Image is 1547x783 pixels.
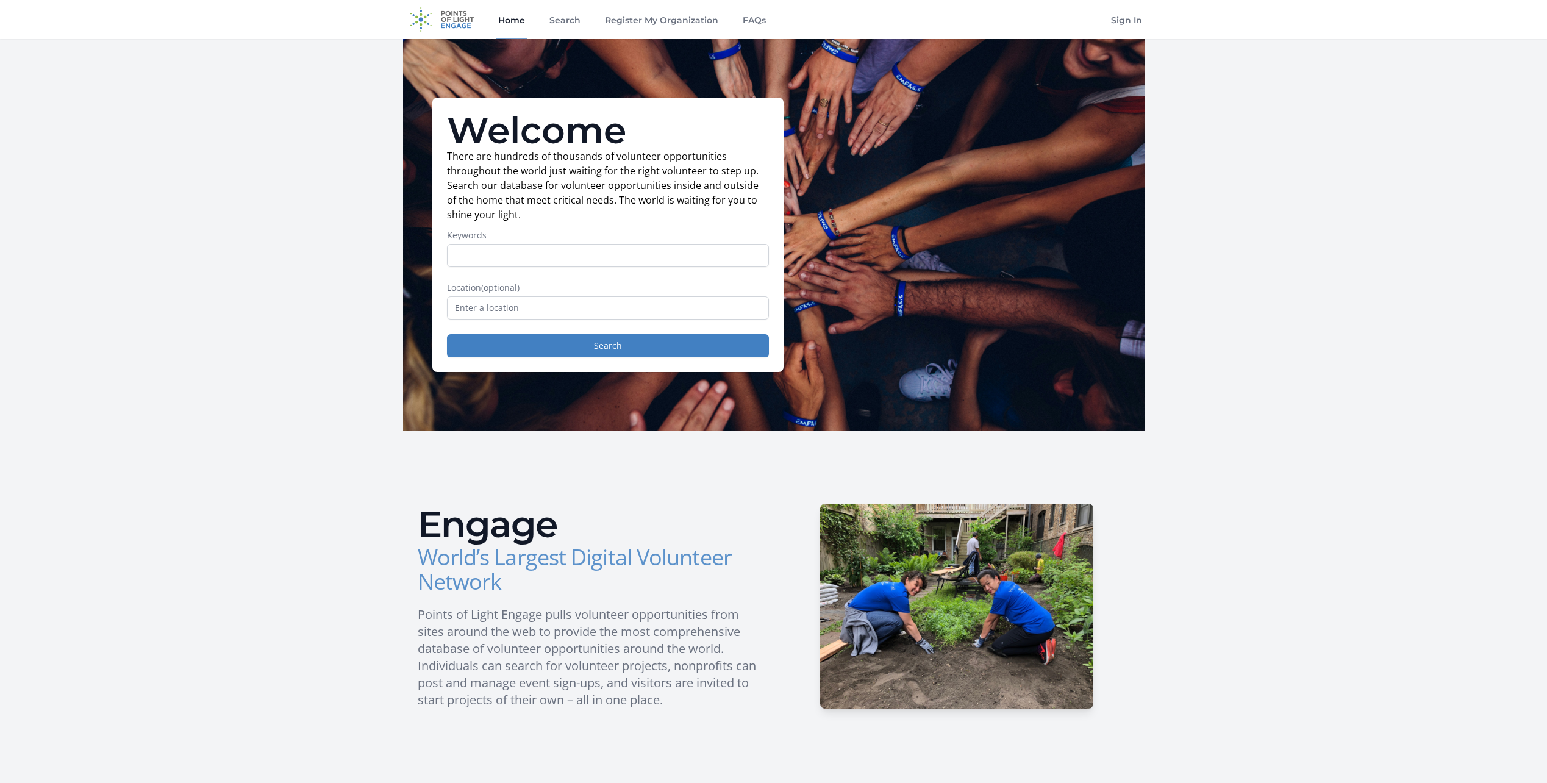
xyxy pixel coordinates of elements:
h1: Welcome [447,112,769,149]
p: Points of Light Engage pulls volunteer opportunities from sites around the web to provide the mos... [418,606,764,709]
p: There are hundreds of thousands of volunteer opportunities throughout the world just waiting for ... [447,149,769,222]
input: Enter a location [447,296,769,320]
label: Location [447,282,769,294]
h2: Engage [418,506,764,543]
label: Keywords [447,229,769,241]
button: Search [447,334,769,357]
img: HCSC-H_1.JPG [820,504,1093,709]
h3: World’s Largest Digital Volunteer Network [418,545,764,594]
span: (optional) [481,282,520,293]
